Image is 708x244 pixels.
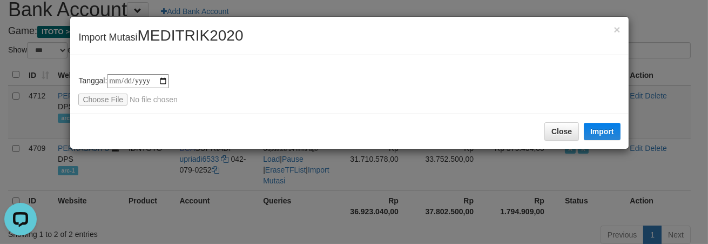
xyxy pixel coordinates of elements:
[613,24,620,35] button: Close
[544,122,579,141] button: Close
[137,27,243,44] span: MEDITRIK2020
[613,23,620,36] span: ×
[78,74,620,105] div: Tanggal:
[4,4,37,37] button: Open LiveChat chat widget
[78,32,243,43] span: Import Mutasi
[584,123,621,140] button: Import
